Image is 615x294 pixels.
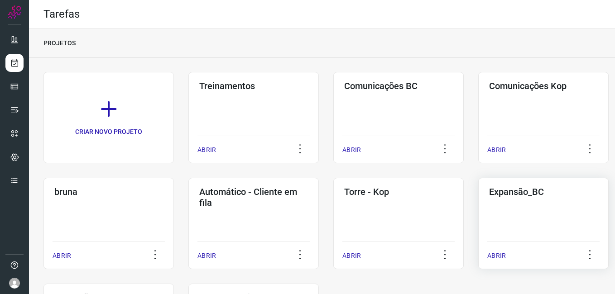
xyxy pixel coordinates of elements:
h3: Expansão_BC [489,186,598,197]
img: avatar-user-boy.jpg [9,278,20,289]
h3: Comunicações BC [344,81,453,91]
img: Logo [8,5,21,19]
p: ABRIR [53,251,71,261]
p: CRIAR NOVO PROJETO [75,127,142,137]
h3: Comunicações Kop [489,81,598,91]
p: ABRIR [342,251,361,261]
h3: Torre - Kop [344,186,453,197]
h3: Treinamentos [199,81,308,91]
p: ABRIR [487,145,506,155]
p: ABRIR [342,145,361,155]
p: ABRIR [197,145,216,155]
p: PROJETOS [43,38,76,48]
h3: bruna [54,186,163,197]
p: ABRIR [487,251,506,261]
h3: Automático - Cliente em fila [199,186,308,208]
p: ABRIR [197,251,216,261]
h2: Tarefas [43,8,80,21]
